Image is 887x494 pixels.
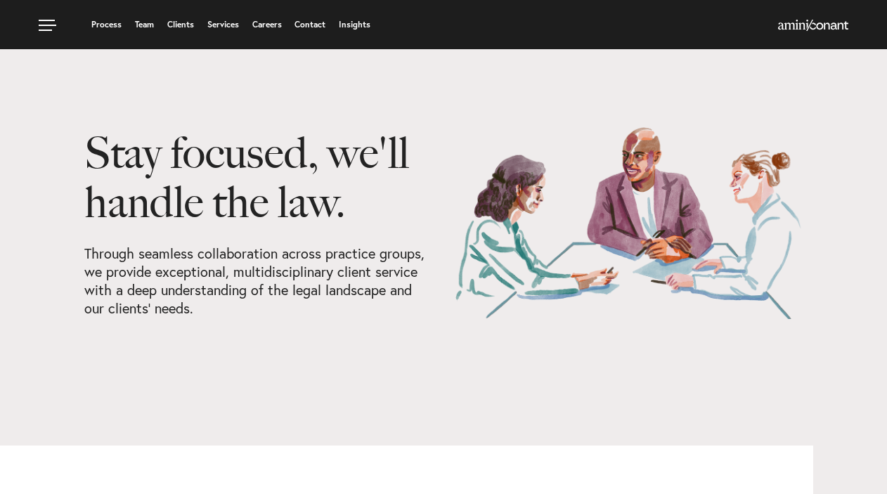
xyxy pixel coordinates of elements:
a: Insights [339,20,370,29]
img: Amini & Conant [778,20,848,31]
a: Services [207,20,239,29]
a: Clients [167,20,194,29]
a: Home [778,20,848,32]
a: Careers [252,20,282,29]
a: Process [91,20,122,29]
a: Contact [294,20,325,29]
p: Through seamless collaboration across practice groups, we provide exceptional, multidisciplinary ... [84,245,433,318]
a: Team [135,20,154,29]
img: Our Services [454,126,803,319]
h1: Stay focused, we'll handle the law. [84,129,433,245]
